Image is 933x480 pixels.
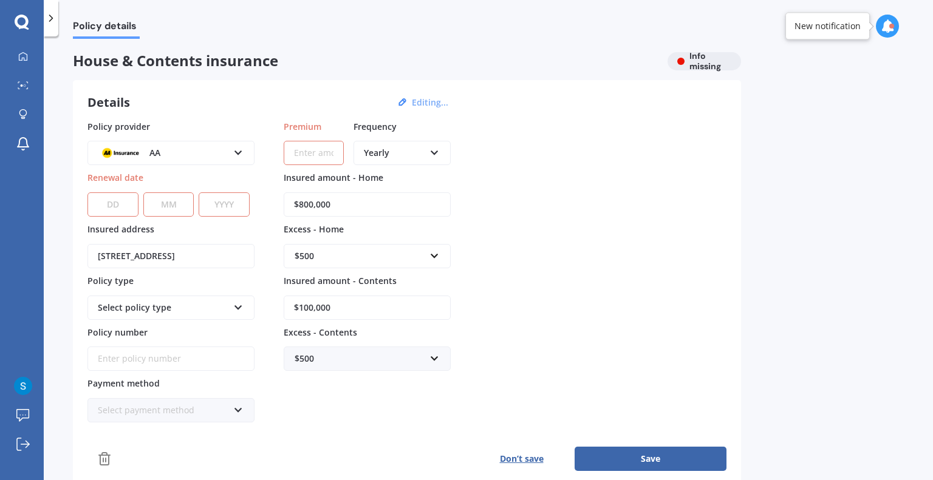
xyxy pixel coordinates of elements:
[284,141,344,165] input: Enter amount
[795,20,861,32] div: New notification
[73,52,658,70] span: House & Contents insurance
[364,146,425,160] div: Yearly
[87,346,255,371] input: Enter policy number
[87,326,148,337] span: Policy number
[98,404,228,417] div: Select payment method
[284,223,344,235] span: Excess - Home
[284,275,397,286] span: Insured amount - Contents
[468,447,575,471] button: Don’t save
[284,326,357,337] span: Excess - Contents
[14,377,32,395] img: ACg8ocKArjH3aQKW62KXy0_jVwq-CkgHrAUTv4Hge7egDDaB0gfonA=s96-c
[87,120,150,132] span: Policy provider
[354,120,397,132] span: Frequency
[87,244,255,268] input: Enter address
[284,120,321,132] span: Premium
[284,296,451,320] input: Enter amount
[87,172,143,183] span: Renewal date
[284,192,451,217] input: Enter amount
[575,447,726,471] button: Save
[87,275,134,286] span: Policy type
[295,352,425,365] div: $500
[87,223,154,235] span: Insured address
[98,301,228,314] div: Select policy type
[284,172,383,183] span: Insured amount - Home
[408,97,452,108] button: Editing...
[98,144,143,161] img: AA.webp
[87,95,130,110] h3: Details
[87,377,160,389] span: Payment method
[295,249,425,263] div: $500
[98,146,228,160] div: AA
[73,20,140,36] span: Policy details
